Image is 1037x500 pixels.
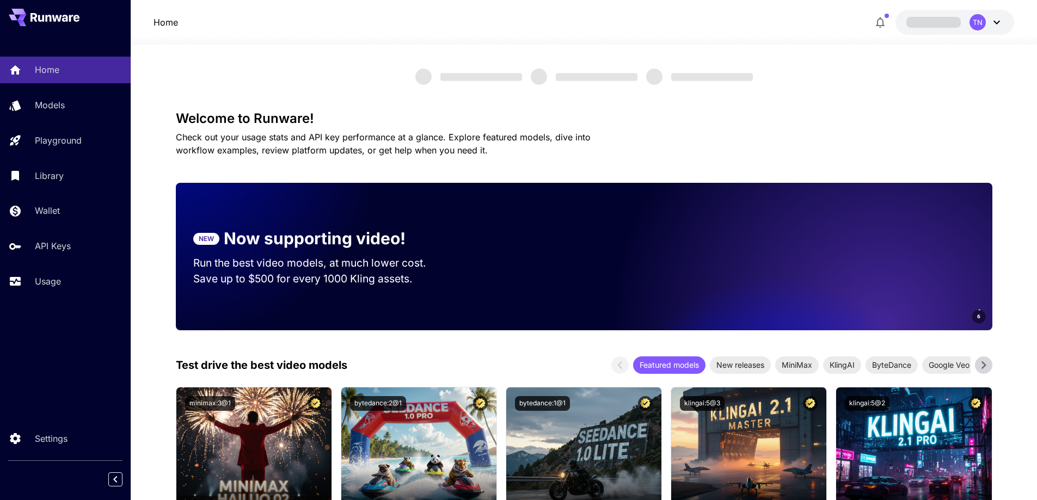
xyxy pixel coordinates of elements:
div: ByteDance [866,356,918,374]
button: Collapse sidebar [108,472,122,486]
div: New releases [710,356,771,374]
button: klingai:5@3 [680,396,725,411]
button: Certified Model – Vetted for best performance and includes a commercial license. [473,396,488,411]
p: Settings [35,432,68,445]
span: MiniMax [775,359,819,371]
button: Certified Model – Vetted for best performance and includes a commercial license. [968,396,983,411]
button: TN [895,10,1014,35]
p: Run the best video models, at much lower cost. [193,255,447,271]
button: minimax:3@1 [185,396,235,411]
span: Google Veo [922,359,976,371]
span: 6 [977,312,980,320]
div: Google Veo [922,356,976,374]
div: Collapse sidebar [116,470,131,489]
p: Home [35,63,59,76]
span: KlingAI [823,359,861,371]
button: Certified Model – Vetted for best performance and includes a commercial license. [308,396,323,411]
p: Models [35,98,65,112]
p: Usage [35,275,61,288]
p: Playground [35,134,82,147]
span: Check out your usage stats and API key performance at a glance. Explore featured models, dive int... [176,132,591,156]
nav: breadcrumb [154,16,178,29]
p: Save up to $500 for every 1000 Kling assets. [193,271,447,287]
button: bytedance:2@1 [350,396,406,411]
p: Library [35,169,64,182]
p: NEW [199,234,214,244]
p: Test drive the best video models [176,357,347,373]
button: Certified Model – Vetted for best performance and includes a commercial license. [803,396,818,411]
p: Wallet [35,204,60,217]
div: Featured models [633,356,705,374]
h3: Welcome to Runware! [176,111,992,126]
button: klingai:5@2 [845,396,889,411]
span: Featured models [633,359,705,371]
p: Now supporting video! [224,226,406,251]
div: MiniMax [775,356,819,374]
div: KlingAI [823,356,861,374]
div: TN [969,14,986,30]
span: New releases [710,359,771,371]
p: API Keys [35,239,71,252]
span: ByteDance [866,359,918,371]
button: bytedance:1@1 [515,396,570,411]
a: Home [154,16,178,29]
button: Certified Model – Vetted for best performance and includes a commercial license. [638,396,653,411]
